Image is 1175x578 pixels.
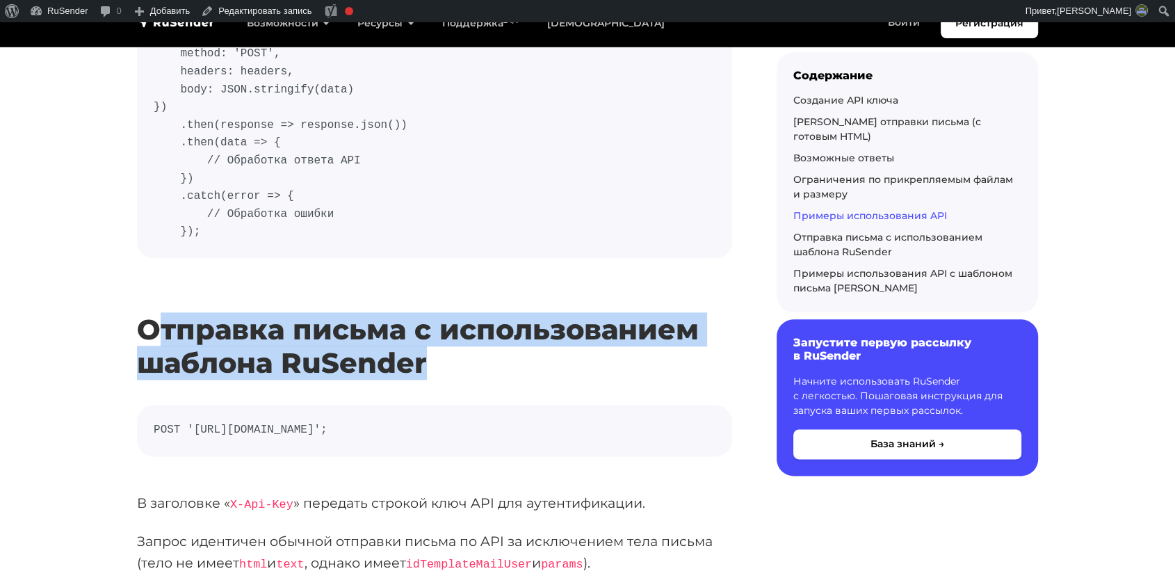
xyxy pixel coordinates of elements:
[541,558,583,571] code: params
[137,492,732,515] p: В заголовке « » передать строкой ключ API для аутентификации.
[154,422,715,440] code: POST '[URL][DOMAIN_NAME]';
[793,152,894,164] a: Возможные ответы
[941,8,1038,38] a: Регистрация
[793,231,982,258] a: Отправка письма с использованием шаблона RuSender
[137,272,732,380] h2: Отправка письма с использованием шаблона RuSender
[793,374,1021,418] p: Начните использовать RuSender с легкостью. Пошаговая инструкция для запуска ваших первых рассылок.
[137,531,732,575] p: Запрос идентичен обычной отправки письма по API за исключением тела письма (тело не имеет и , одн...
[239,558,267,571] code: html
[503,16,519,25] sup: 24/7
[793,173,1013,200] a: Ограничения по прикрепляемым файлам и размеру
[793,336,1021,362] h6: Запустите первую рассылку в RuSender
[137,15,215,29] img: RuSender
[230,498,293,511] code: X-Api-Key
[276,558,304,571] code: text
[533,9,679,38] a: [DEMOGRAPHIC_DATA]
[793,94,898,106] a: Создание API ключа
[874,8,934,37] a: Войти
[406,558,532,571] code: idTemplateMailUser
[777,319,1038,475] a: Запустите первую рассылку в RuSender Начните использовать RuSender с легкостью. Пошаговая инструк...
[793,115,981,143] a: [PERSON_NAME] отправки письма (с готовым HTML)
[233,9,343,38] a: Возможности
[793,429,1021,459] button: База знаний →
[343,9,428,38] a: Ресурсы
[1057,6,1131,16] span: [PERSON_NAME]
[428,9,533,38] a: Поддержка24/7
[793,69,1021,82] div: Содержание
[345,7,353,15] div: Фокусная ключевая фраза не установлена
[793,209,947,222] a: Примеры использования API
[793,267,1012,294] a: Примеры использования API с шаблоном письма [PERSON_NAME]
